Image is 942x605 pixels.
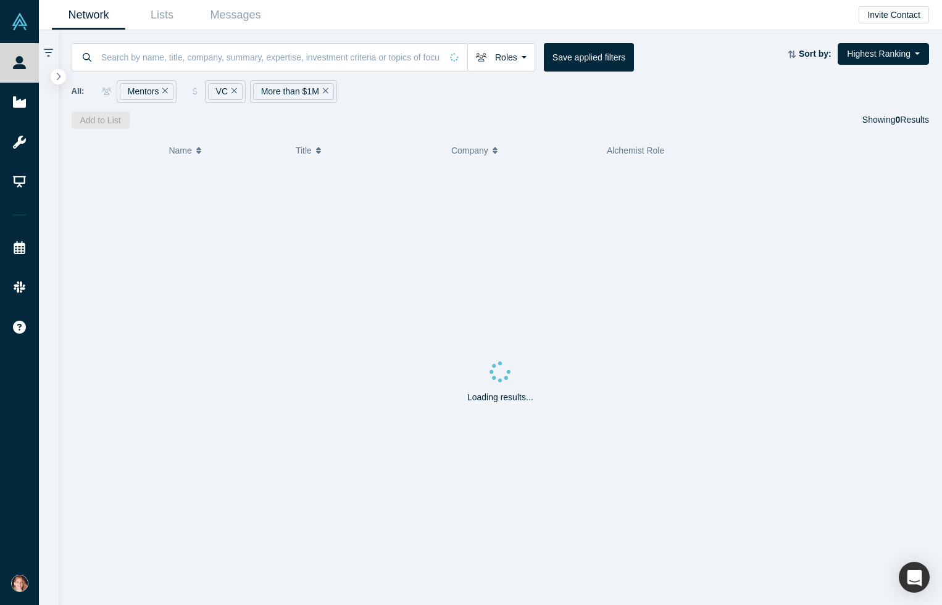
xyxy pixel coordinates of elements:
[859,6,929,23] button: Invite Contact
[296,138,438,163] button: Title
[72,85,85,97] span: All:
[467,43,535,72] button: Roles
[253,83,334,100] div: More than $1M
[169,138,191,163] span: Name
[72,112,130,129] button: Add to List
[896,115,901,125] strong: 0
[544,43,634,72] button: Save applied filters
[169,138,283,163] button: Name
[862,112,929,129] div: Showing
[607,146,664,155] span: Alchemist Role
[228,84,237,99] button: Remove Filter
[159,84,168,99] button: Remove Filter
[11,13,28,30] img: Alchemist Vault Logo
[52,1,125,30] a: Network
[838,43,929,65] button: Highest Ranking
[208,83,243,100] div: VC
[799,49,832,59] strong: Sort by:
[11,575,28,592] img: Casey Qadir's Account
[100,43,441,72] input: Search by name, title, company, summary, expertise, investment criteria or topics of focus
[896,115,929,125] span: Results
[296,138,312,163] span: Title
[451,138,594,163] button: Company
[120,83,173,100] div: Mentors
[125,1,199,30] a: Lists
[451,138,488,163] span: Company
[319,84,328,99] button: Remove Filter
[199,1,272,30] a: Messages
[467,391,533,404] p: Loading results...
